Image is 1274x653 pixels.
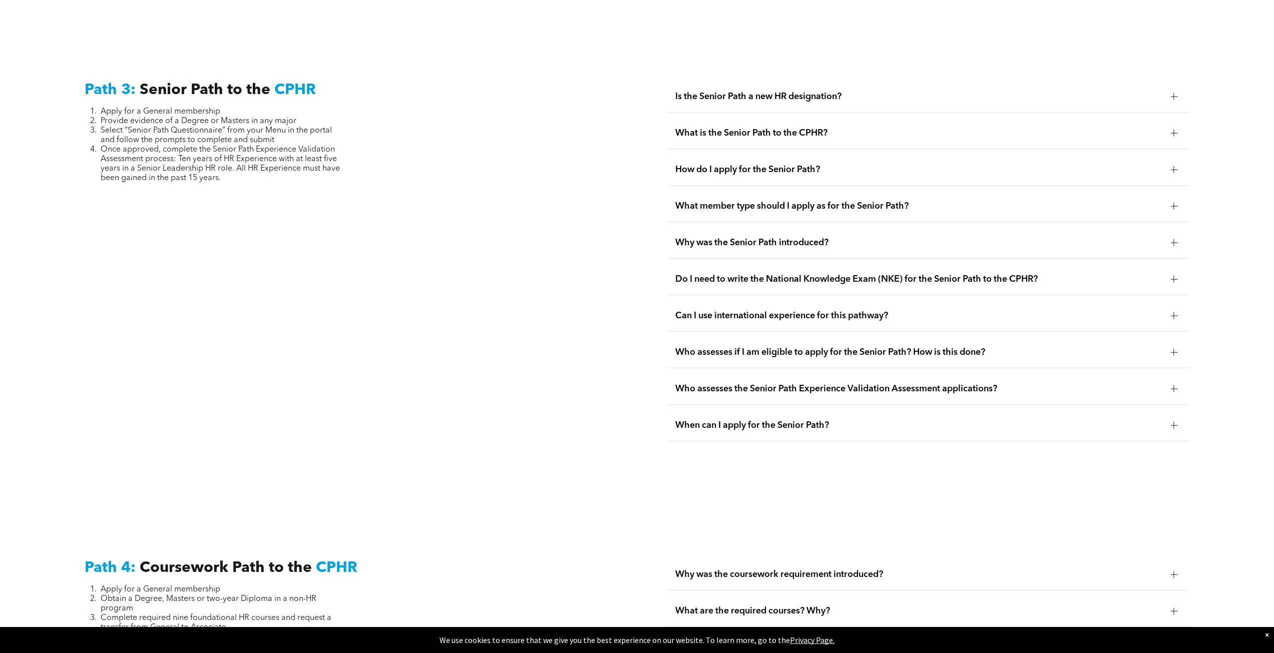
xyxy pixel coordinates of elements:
[675,91,1162,102] span: Is the Senior Path a new HR designation?
[101,127,332,144] span: Select “Senior Path Questionnaire” from your Menu in the portal and follow the prompts to complet...
[675,569,1162,580] span: Why was the coursework requirement introduced?
[790,635,834,645] a: Privacy Page.
[274,83,316,98] span: CPHR
[101,614,331,631] span: Complete required nine foundational HR courses and request a transfer from General to Associate
[140,560,312,575] span: Coursework Path to the
[675,274,1162,285] span: Do I need to write the National Knowledge Exam (NKE) for the Senior Path to the CPHR?
[675,128,1162,139] span: What is the Senior Path to the CPHR?
[675,237,1162,248] span: Why was the Senior Path introduced?
[316,560,357,575] span: CPHR
[675,383,1162,394] span: Who assesses the Senior Path Experience Validation Assessment applications?
[675,201,1162,212] span: What member type should I apply as for the Senior Path?
[140,83,270,98] span: Senior Path to the
[101,585,220,593] span: Apply for a General membership
[675,347,1162,358] span: Who assesses if I am eligible to apply for the Senior Path? How is this done?
[101,146,340,182] span: Once approved, complete the Senior Path Experience Validation Assessment process: Ten years of HR...
[1265,629,1269,639] div: Dismiss notification
[85,560,136,575] span: Path 4:
[101,595,316,612] span: Obtain a Degree, Masters or two-year Diploma in a non-HR program
[101,117,296,125] span: Provide evidence of a Degree or Masters in any major
[85,83,136,98] span: Path 3:
[101,108,220,116] span: Apply for a General membership
[675,605,1162,616] span: What are the required courses? Why?
[675,420,1162,431] span: When can I apply for the Senior Path?
[675,310,1162,321] span: Can I use international experience for this pathway?
[675,164,1162,175] span: How do I apply for the Senior Path?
